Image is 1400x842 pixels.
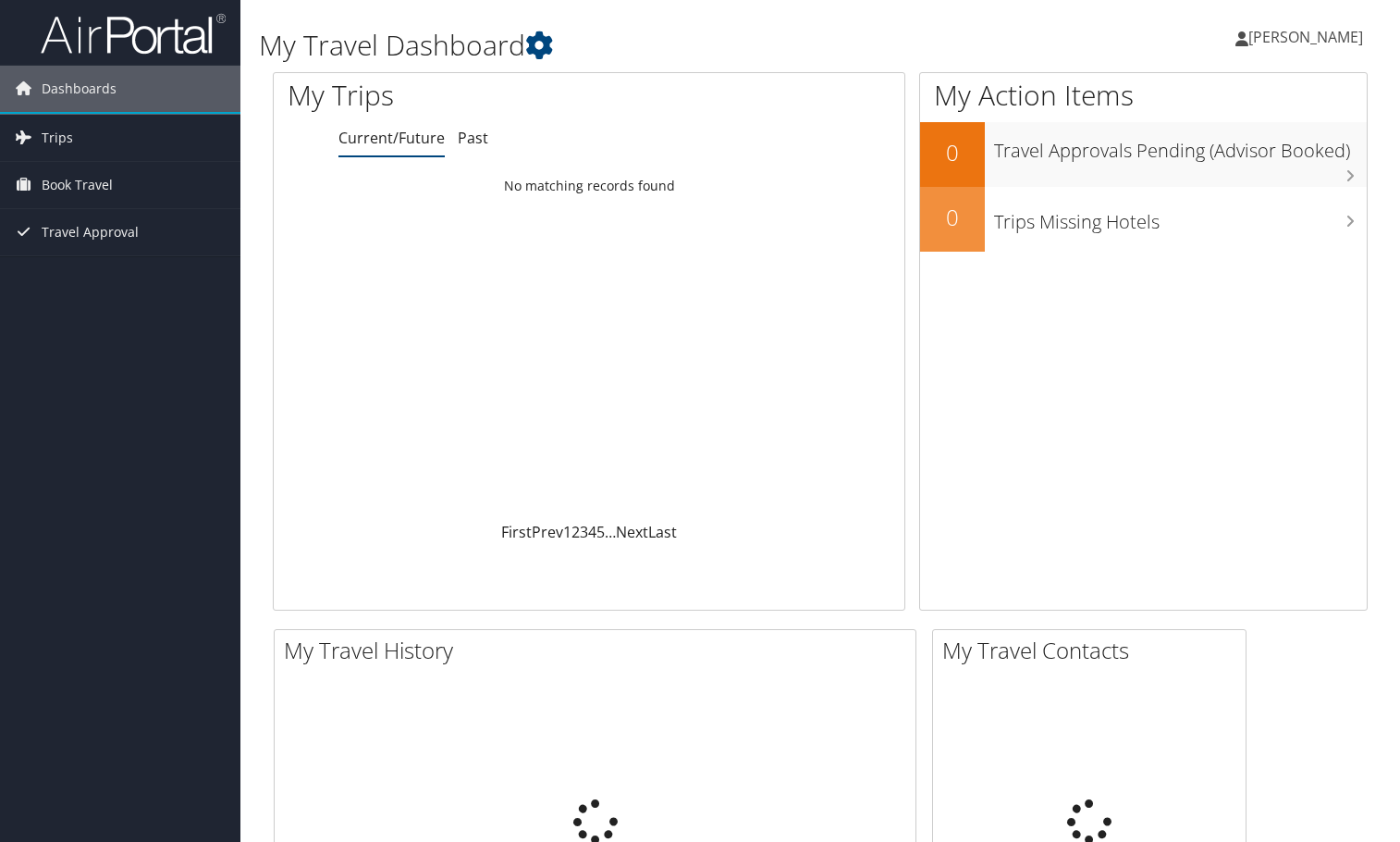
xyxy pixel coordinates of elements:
a: Past [458,128,488,148]
a: 5 [596,522,605,542]
td: No matching records found [274,169,904,203]
h2: My Travel Contacts [942,635,1246,666]
h1: My Trips [288,76,628,115]
a: Prev [532,522,563,542]
span: Dashboards [42,66,117,112]
a: 4 [588,522,596,542]
a: Next [616,522,648,542]
a: 0Trips Missing Hotels [920,187,1367,252]
h3: Trips Missing Hotels [994,200,1367,235]
a: 3 [580,522,588,542]
h1: My Travel Dashboard [259,26,1007,65]
a: Last [648,522,677,542]
a: 1 [563,522,571,542]
a: 0Travel Approvals Pending (Advisor Booked) [920,122,1367,187]
a: First [501,522,532,542]
h2: 0 [920,137,985,168]
a: 2 [571,522,580,542]
img: airportal-logo.png [41,12,226,56]
a: Current/Future [338,128,445,148]
a: [PERSON_NAME] [1235,9,1382,65]
span: [PERSON_NAME] [1248,27,1363,47]
span: Trips [42,115,73,161]
span: … [605,522,616,542]
h3: Travel Approvals Pending (Advisor Booked) [994,129,1367,164]
span: Travel Approval [42,209,139,255]
h1: My Action Items [920,76,1367,115]
h2: My Travel History [284,635,915,666]
span: Book Travel [42,162,113,208]
h2: 0 [920,202,985,233]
